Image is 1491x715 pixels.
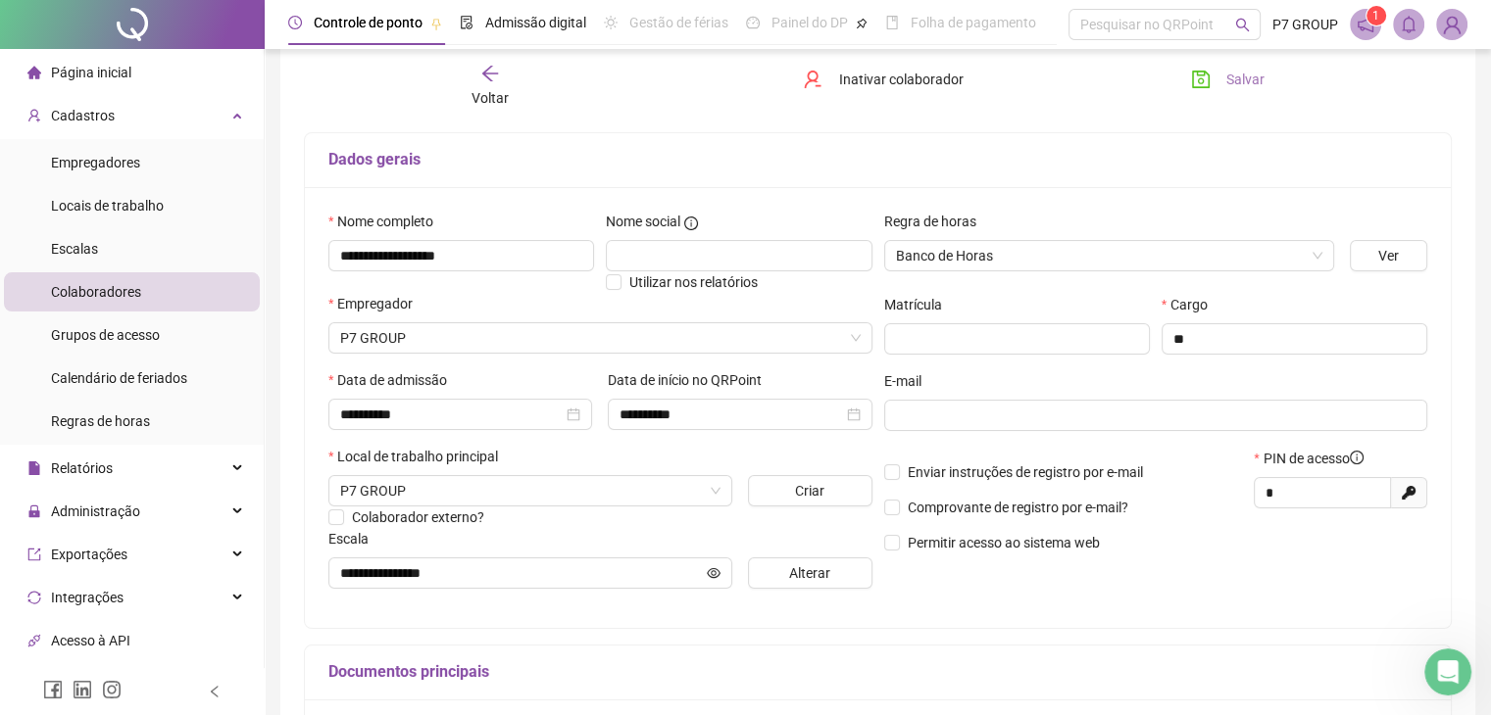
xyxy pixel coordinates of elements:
span: Página inicial [51,65,131,80]
span: search [1235,18,1250,32]
span: user-add [27,109,41,122]
span: Colaboradores [51,284,141,300]
span: eye [707,566,721,580]
label: Data de início no QRPoint [608,369,774,391]
span: book [885,16,899,29]
span: Folha de pagamento [911,15,1036,30]
span: Grupos de acesso [51,327,160,343]
span: Salvar [1226,69,1265,90]
span: Integrações [51,590,124,605]
span: bell [1400,16,1417,33]
span: P7 GROUP [340,323,861,353]
span: pushpin [856,18,868,29]
span: Gestão de férias [629,15,728,30]
span: Painel do DP [771,15,848,30]
span: notification [1357,16,1374,33]
sup: 1 [1367,6,1386,25]
img: 94453 [1437,10,1466,39]
span: file-done [460,16,473,29]
span: home [27,66,41,79]
span: sync [27,591,41,604]
span: RUA FREDERICO SIMOES, 98 [340,476,721,505]
label: Escala [328,528,381,549]
span: left [208,685,222,698]
span: Administração [51,503,140,519]
button: Ver [1350,240,1427,271]
label: Cargo [1162,294,1220,315]
span: pushpin [430,18,442,29]
h5: Documentos principais [328,660,1427,684]
span: PIN de acesso [1264,448,1364,469]
span: Utilizar nos relatórios [629,274,758,290]
span: Criar [795,480,824,501]
span: Locais de trabalho [51,198,164,214]
span: Empregadores [51,155,140,170]
span: Regras de horas [51,413,150,429]
span: Colaborador externo? [352,509,484,525]
label: Matrícula [884,294,955,315]
button: Salvar [1176,64,1279,95]
span: Ver [1378,245,1399,266]
span: Acesso à API [51,633,130,648]
span: Banco de Horas [896,241,1322,270]
span: P7 GROUP [1272,14,1338,35]
span: sun [604,16,618,29]
iframe: Intercom live chat [1424,648,1471,695]
span: arrow-left [480,64,500,83]
button: Inativar colaborador [788,64,977,95]
span: Voltar [472,90,509,106]
button: Criar [748,475,872,506]
span: linkedin [73,680,92,699]
span: 1 [1372,9,1379,23]
span: export [27,548,41,561]
span: Permitir acesso ao sistema web [908,535,1100,550]
label: Local de trabalho principal [328,446,511,467]
span: clock-circle [288,16,302,29]
span: Exportações [51,547,127,562]
span: Controle de ponto [314,15,422,30]
span: info-circle [684,216,698,230]
span: Calendário de feriados [51,370,187,386]
span: dashboard [746,16,760,29]
span: file [27,461,41,475]
span: info-circle [1350,451,1364,464]
h5: Dados gerais [328,148,1427,171]
span: Escalas [51,241,98,257]
span: api [27,634,41,647]
span: lock [27,504,41,518]
span: save [1191,70,1211,89]
span: facebook [43,680,63,699]
label: Nome completo [328,211,446,232]
span: Nome social [606,211,680,232]
label: Data de admissão [328,369,460,391]
span: Admissão digital [485,15,586,30]
span: user-delete [803,70,822,89]
span: Enviar instruções de registro por e-mail [908,464,1143,480]
span: Inativar colaborador [838,69,963,90]
label: E-mail [884,370,934,392]
label: Empregador [328,293,425,314]
span: Relatórios [51,460,113,476]
span: Cadastros [51,108,115,123]
button: Alterar [748,557,872,589]
span: Alterar [789,562,830,584]
span: instagram [102,680,122,699]
label: Regra de horas [884,211,989,232]
span: Comprovante de registro por e-mail? [908,500,1128,515]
